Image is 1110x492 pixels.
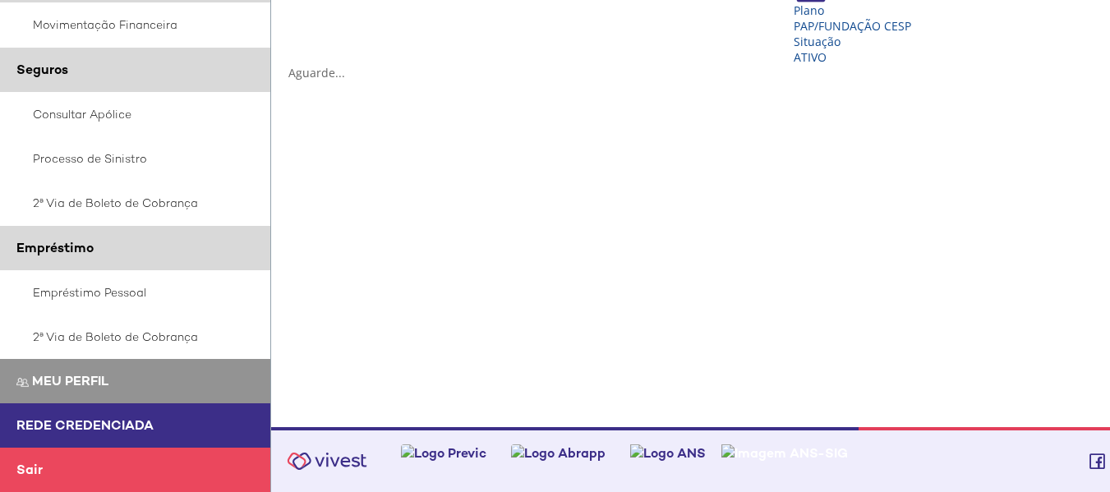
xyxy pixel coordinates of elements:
span: Rede Credenciada [16,416,154,434]
img: Vivest [278,443,376,480]
span: Ativo [794,49,827,65]
img: Meu perfil [16,376,29,389]
img: Logo Abrapp [511,444,606,462]
footer: Vivest [271,427,1110,492]
span: Meu perfil [32,372,108,389]
img: Logo Previc [401,444,486,462]
span: Sair [16,461,43,478]
div: Plano [794,2,911,18]
div: Situação [794,34,911,49]
span: Seguros [16,61,68,78]
img: Logo ANS [630,444,706,462]
img: Imagem ANS-SIG [721,444,848,462]
span: Empréstimo [16,239,94,256]
span: PAP/FUNDAÇÃO CESP [794,18,911,34]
